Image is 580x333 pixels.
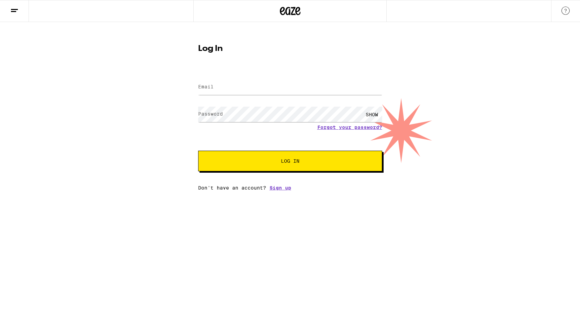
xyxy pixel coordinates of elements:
[281,159,299,163] span: Log In
[198,151,382,171] button: Log In
[270,185,291,191] a: Sign up
[198,111,223,117] label: Password
[198,185,382,191] div: Don't have an account?
[198,79,382,95] input: Email
[362,107,382,122] div: SHOW
[317,125,382,130] a: Forgot your password?
[198,84,214,89] label: Email
[198,45,382,53] h1: Log In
